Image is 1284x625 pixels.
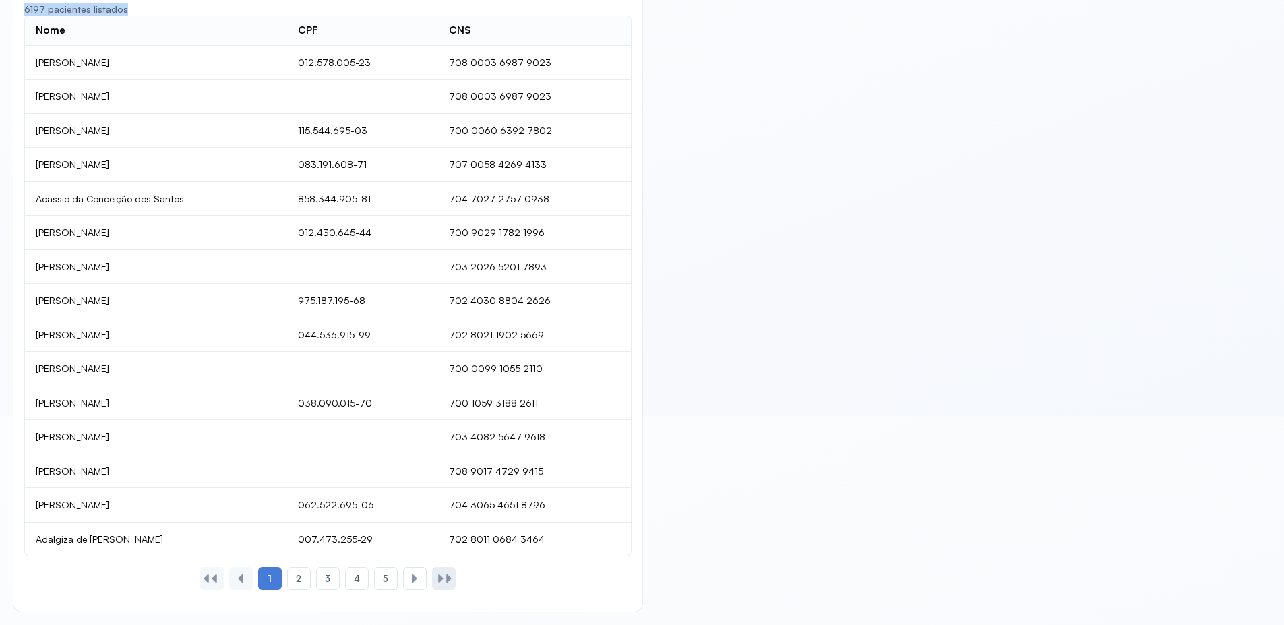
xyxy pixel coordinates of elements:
span: 2 [296,573,301,585]
td: 012.578.005-23 [287,46,438,80]
td: [PERSON_NAME] [25,386,287,421]
div: 6197 pacientes listados [24,3,632,16]
td: 038.090.015-70 [287,386,438,421]
span: 4 [354,573,360,585]
td: 007.473.255-29 [287,523,438,556]
td: [PERSON_NAME] [25,46,287,80]
td: 707 0058 4269 4133 [438,148,631,182]
td: 704 3065 4651 8796 [438,488,631,523]
div: CNS [449,24,471,37]
td: 858.344.905-81 [287,182,438,216]
td: 083.191.608-71 [287,148,438,182]
span: 5 [383,573,388,585]
td: [PERSON_NAME] [25,284,287,318]
td: Adalgiza de [PERSON_NAME] [25,523,287,556]
td: 700 9029 1782 1996 [438,216,631,250]
td: [PERSON_NAME] [25,318,287,353]
td: [PERSON_NAME] [25,216,287,250]
td: 044.536.915-99 [287,318,438,353]
td: 702 4030 8804 2626 [438,284,631,318]
td: [PERSON_NAME] [25,488,287,523]
td: [PERSON_NAME] [25,352,287,386]
td: [PERSON_NAME] [25,420,287,454]
span: 1 [268,572,272,585]
td: 703 2026 5201 7893 [438,250,631,285]
td: 115.544.695-03 [287,114,438,148]
td: [PERSON_NAME] [25,454,287,489]
td: [PERSON_NAME] [25,114,287,148]
td: 702 8011 0684 3464 [438,523,631,556]
span: 3 [325,573,330,585]
td: 012.430.645-44 [287,216,438,250]
td: 708 0003 6987 9023 [438,80,631,114]
td: 062.522.695-06 [287,488,438,523]
td: [PERSON_NAME] [25,80,287,114]
td: 708 0003 6987 9023 [438,46,631,80]
td: 700 0060 6392 7802 [438,114,631,148]
td: 703 4082 5647 9618 [438,420,631,454]
td: Acassio da Conceição dos Santos [25,182,287,216]
div: CPF [298,24,318,37]
div: Nome [36,24,65,37]
td: 700 1059 3188 2611 [438,386,631,421]
td: 700 0099 1055 2110 [438,352,631,386]
td: 702 8021 1902 5669 [438,318,631,353]
td: [PERSON_NAME] [25,250,287,285]
td: 704 7027 2757 0938 [438,182,631,216]
td: [PERSON_NAME] [25,148,287,182]
td: 708 9017 4729 9415 [438,454,631,489]
td: 975.187.195-68 [287,284,438,318]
